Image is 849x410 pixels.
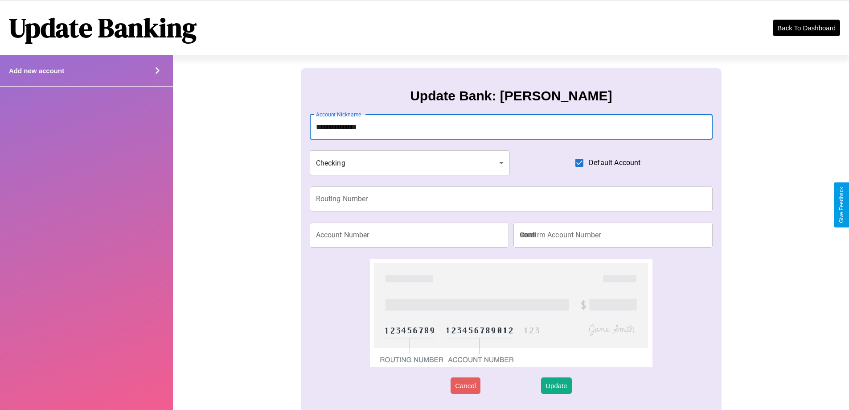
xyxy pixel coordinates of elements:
h1: Update Banking [9,9,197,46]
div: Checking [310,150,510,175]
img: check [370,259,652,367]
button: Cancel [451,377,480,394]
h3: Update Bank: [PERSON_NAME] [410,88,612,104]
span: Default Account [589,157,640,168]
button: Update [541,377,571,394]
label: Account Nickname [316,111,361,118]
div: Give Feedback [838,187,845,223]
h4: Add new account [9,67,64,75]
button: Back To Dashboard [773,20,840,36]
